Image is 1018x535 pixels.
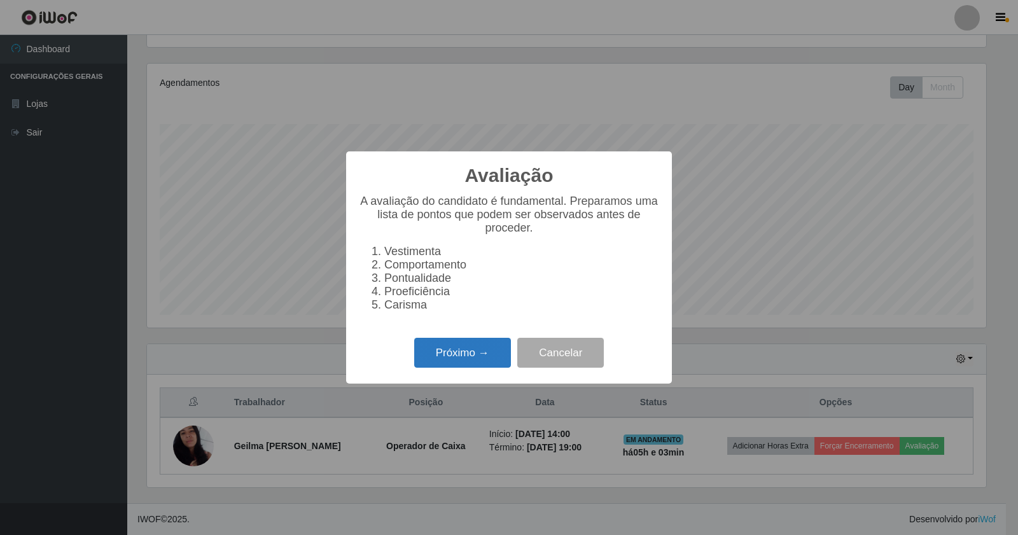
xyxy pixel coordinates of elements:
[359,195,659,235] p: A avaliação do candidato é fundamental. Preparamos uma lista de pontos que podem ser observados a...
[414,338,511,368] button: Próximo →
[384,245,659,258] li: Vestimenta
[384,298,659,312] li: Carisma
[384,258,659,272] li: Comportamento
[384,272,659,285] li: Pontualidade
[465,164,554,187] h2: Avaliação
[517,338,604,368] button: Cancelar
[384,285,659,298] li: Proeficiência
